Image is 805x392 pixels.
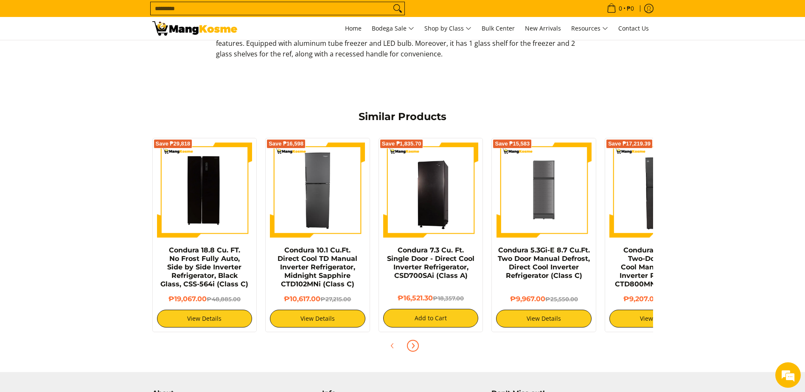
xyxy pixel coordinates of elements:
[391,2,404,15] button: Search
[269,141,303,146] span: Save ₱16,598
[270,310,365,328] a: View Details
[604,4,637,13] span: •
[608,141,651,146] span: Save ₱17,219.39
[216,28,589,67] p: As an industry expert, trust the Condura Direct Cool 7.3cu.ft. Ultima Standard Manual Inverter Bl...
[383,143,479,236] img: Condura 7.3 Cu. Ft. Single Door - Direct Cool Inverter Refrigerator, CSD700SAi (Class A)
[567,17,612,40] a: Resources
[496,310,592,328] a: View Details
[157,143,252,238] img: Condura 18.8 Cu. FT. No Frost Fully Auto, Side by Side Inverter Refrigerator, Black Glass, CSS-56...
[387,246,474,280] a: Condura 7.3 Cu. Ft. Single Door - Direct Cool Inverter Refrigerator, CSD700SAi (Class A)
[495,141,530,146] span: Save ₱15,583
[270,295,365,303] h6: ₱10,617.00
[433,295,464,302] del: ₱18,357.00
[341,17,366,40] a: Home
[160,246,248,288] a: Condura 18.8 Cu. FT. No Frost Fully Auto, Side by Side Inverter Refrigerator, Black Glass, CSS-56...
[571,23,608,34] span: Resources
[383,294,479,302] h6: ₱16,521.30
[496,143,592,237] img: Condura 5.3Gi-E 8.7 Cu.Ft. Two Door Manual Defrost, Direct Cool Inverter Refrigerator (Class C)
[609,310,705,328] a: View Details
[382,141,421,146] span: Save ₱1,835.70
[278,246,357,288] a: Condura 10.1 Cu.Ft. Direct Cool TD Manual Inverter Refrigerator, Midnight Sapphire CTD102MNi (Cla...
[157,295,252,303] h6: ₱19,067.00
[609,295,705,303] h6: ₱9,207.00
[49,107,117,193] span: We're online!
[545,296,578,302] del: ₱25,550.00
[617,6,623,11] span: 0
[477,17,519,40] a: Bulk Center
[525,24,561,32] span: New Arrivals
[496,295,592,303] h6: ₱9,967.00
[625,6,635,11] span: ₱0
[320,296,351,302] del: ₱27,215.00
[521,17,565,40] a: New Arrivals
[498,246,590,280] a: Condura 5.3Gi-E 8.7 Cu.Ft. Two Door Manual Defrost, Direct Cool Inverter Refrigerator (Class C)
[270,143,365,238] img: Condura 10.1 Cu.Ft. Direct Cool TD Manual Inverter Refrigerator, Midnight Sapphire CTD102MNi (Cla...
[614,17,653,40] a: Contact Us
[44,48,143,59] div: Chat with us now
[207,296,241,302] del: ₱48,885.00
[383,309,479,328] button: Add to Cart
[216,110,589,123] h2: Similar Products
[152,21,237,36] img: Condura Ultima 2-Door Manual Inverter Ref (Class C) l Mang Kosme
[157,310,252,328] a: View Details
[367,17,418,40] a: Bodega Sale
[383,336,402,355] button: Previous
[345,24,362,32] span: Home
[482,24,515,32] span: Bulk Center
[246,17,653,40] nav: Main Menu
[4,232,162,261] textarea: Type your message and hit 'Enter'
[156,141,191,146] span: Save ₱29,818
[615,246,699,288] a: Condura 8.5 Cu. Ft. Two-Door Direct Cool Manual Defrost Inverter Refrigerator, CTD800MNI-A (Class C)
[618,24,649,32] span: Contact Us
[420,17,476,40] a: Shop by Class
[372,23,414,34] span: Bodega Sale
[404,336,422,355] button: Next
[609,143,705,238] img: Condura 8.5 Cu. Ft. Two-Door Direct Cool Manual Defrost Inverter Refrigerator, CTD800MNI-A (Class C)
[424,23,471,34] span: Shop by Class
[139,4,160,25] div: Minimize live chat window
